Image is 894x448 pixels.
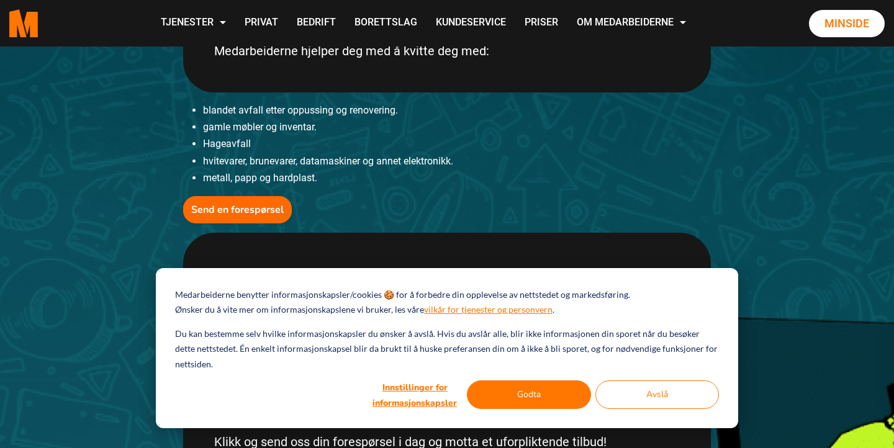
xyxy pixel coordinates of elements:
[515,1,567,45] a: Priser
[175,326,719,372] p: Du kan bestemme selv hvilke informasjonskapsler du ønsker å avslå. Hvis du avslår alle, blir ikke...
[287,1,345,45] a: Bedrift
[175,287,630,303] p: Medarbeiderne benytter informasjonskapsler/cookies 🍪 for å forbedre din opplevelse av nettstedet ...
[809,10,885,37] a: Minside
[191,203,284,217] b: Send en forespørsel
[595,380,720,409] button: Avslå
[367,380,463,409] button: Innstillinger for informasjonskapsler
[151,1,235,45] a: Tjenester
[235,1,287,45] a: Privat
[203,169,711,186] li: metall, papp og hardplast.
[424,302,553,318] a: vilkår for tjenester og personvern
[567,1,695,45] a: Om Medarbeiderne
[183,196,292,223] button: Send en forespørsel
[427,1,515,45] a: Kundeservice
[214,264,680,285] p: Fra kr/time (inkl mva)
[203,135,711,152] li: Hageavfall
[203,153,711,169] li: hvitevarer, brunevarer, datamaskiner og annet elektronikk.
[232,267,266,282] span: 1100,-
[467,380,591,409] button: Godta
[175,302,554,318] p: Ønsker du å vite mer om informasjonskapslene vi bruker, les våre .
[203,102,711,119] li: blandet avfall etter oppussing og renovering.
[345,1,427,45] a: Borettslag
[156,268,738,428] div: Cookie banner
[203,119,711,135] li: gamle møbler og inventar.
